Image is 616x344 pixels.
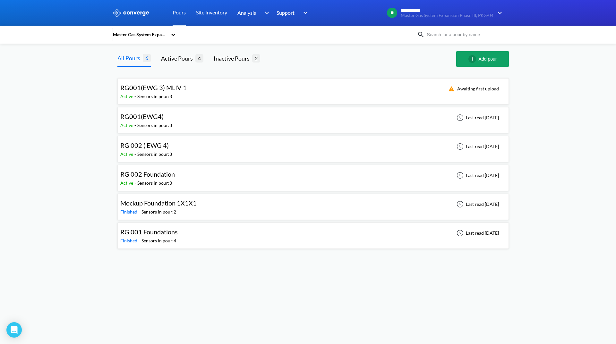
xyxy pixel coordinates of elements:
[299,9,309,17] img: downArrow.svg
[425,31,502,38] input: Search for a pour by name
[6,322,22,338] div: Open Intercom Messenger
[252,54,260,62] span: 2
[453,114,501,122] div: Last read [DATE]
[141,237,176,244] div: Sensors in pour: 4
[468,55,479,63] img: add-circle-outline.svg
[453,200,501,208] div: Last read [DATE]
[120,228,178,236] span: RG 001 Foundations
[161,54,195,63] div: Active Pours
[444,85,501,93] div: Awaiting first upload
[137,180,172,187] div: Sensors in pour: 3
[277,9,295,17] span: Support
[195,54,203,62] span: 4
[143,54,151,62] span: 6
[214,54,252,63] div: Inactive Pours
[120,113,164,120] span: RG001(EWG4)
[117,230,509,235] a: RG 001 FoundationsFinished-Sensors in pour:4Last read [DATE]
[120,141,169,149] span: RG 002 ( EWG 4)
[137,122,172,129] div: Sensors in pour: 3
[237,9,256,17] span: Analysis
[120,170,175,178] span: RG 002 Foundation
[453,172,501,179] div: Last read [DATE]
[120,209,139,214] span: Finished
[453,143,501,150] div: Last read [DATE]
[112,9,150,17] img: logo_ewhite.svg
[134,122,137,128] span: -
[120,94,134,99] span: Active
[139,209,141,214] span: -
[134,94,137,99] span: -
[120,238,139,243] span: Finished
[120,122,134,128] span: Active
[417,31,425,38] img: icon-search.svg
[134,151,137,157] span: -
[117,86,509,91] a: RG001(EWG 3) MLIV 1Active-Sensors in pour:3Awaiting first upload
[120,199,197,207] span: Mockup Foundation 1X1X1
[453,229,501,237] div: Last read [DATE]
[117,201,509,206] a: Mockup Foundation 1X1X1Finished-Sensors in pour:2Last read [DATE]
[137,93,172,100] div: Sensors in pour: 3
[456,51,509,67] button: Add pour
[137,151,172,158] div: Sensors in pour: 3
[120,84,187,91] span: RG001(EWG 3) MLIV 1
[134,180,137,186] span: -
[112,31,167,38] div: Master Gas System Expansion Phase III, PKG-04
[117,172,509,178] a: RG 002 FoundationActive-Sensors in pour:3Last read [DATE]
[139,238,141,243] span: -
[493,9,504,17] img: downArrow.svg
[141,208,176,215] div: Sensors in pour: 2
[120,151,134,157] span: Active
[120,180,134,186] span: Active
[117,143,509,149] a: RG 002 ( EWG 4)Active-Sensors in pour:3Last read [DATE]
[117,114,509,120] a: RG001(EWG4)Active-Sensors in pour:3Last read [DATE]
[401,13,493,18] span: Master Gas System Expansion Phase III, PKG-04
[261,9,271,17] img: downArrow.svg
[117,54,143,63] div: All Pours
